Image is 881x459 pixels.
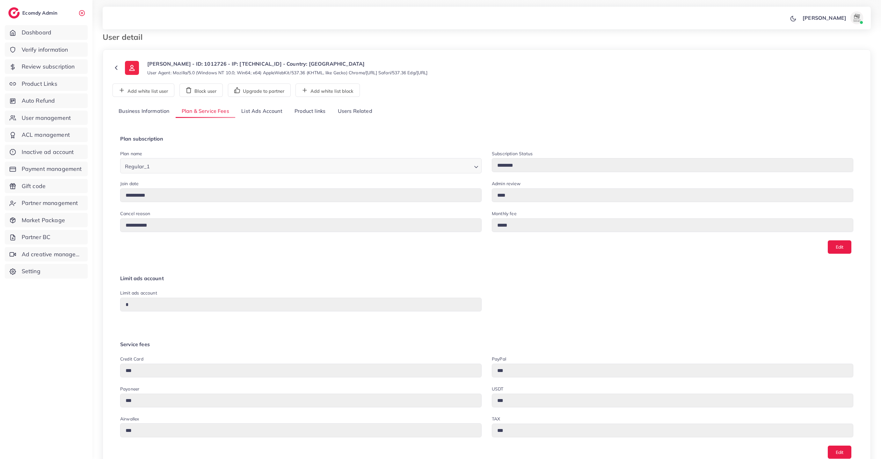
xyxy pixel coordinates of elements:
span: Setting [22,267,40,275]
a: Payment management [5,162,88,176]
a: Gift code [5,179,88,193]
a: User management [5,111,88,125]
label: Payoneer [120,386,139,392]
label: TAX [492,416,500,422]
span: Auto Refund [22,97,55,105]
button: Upgrade to partner [228,84,291,97]
span: User management [22,114,71,122]
button: Add white list user [113,84,174,97]
img: ic-user-info.36bf1079.svg [125,61,139,75]
p: [PERSON_NAME] [803,14,846,22]
img: logo [8,7,20,18]
label: PayPal [492,356,506,362]
div: Search for option [120,158,482,173]
span: Review subscription [22,62,75,71]
h4: Plan subscription [120,136,853,142]
a: logoEcomdy Admin [8,7,59,18]
a: ACL management [5,127,88,142]
span: Gift code [22,182,46,190]
label: Credit card [120,356,143,362]
a: Dashboard [5,25,88,40]
label: USDT [492,386,504,392]
a: Auto Refund [5,93,88,108]
label: Cancel reason [120,210,150,217]
a: Setting [5,264,88,279]
label: Admin review [492,180,521,187]
h4: Limit ads account [120,275,853,281]
small: User Agent: Mozilla/5.0 (Windows NT 10.0; Win64; x64) AppleWebKit/537.36 (KHTML, like Gecko) Chro... [147,69,428,76]
button: Add white list block [295,84,360,97]
button: Edit [828,446,851,459]
label: Monthly fee [492,210,517,217]
label: Airwallex [120,416,139,422]
span: Inactive ad account [22,148,74,156]
a: List Ads Account [235,105,288,118]
a: Partner BC [5,230,88,244]
a: Ad creative management [5,247,88,262]
span: Verify information [22,46,68,54]
span: Partner management [22,199,78,207]
h2: Ecomdy Admin [22,10,59,16]
a: Plan & Service Fees [176,105,235,118]
img: avatar [850,11,863,24]
span: Payment management [22,165,82,173]
a: Product links [288,105,331,118]
span: Product Links [22,80,57,88]
span: Dashboard [22,28,51,37]
label: Limit ads account [120,290,157,296]
a: Inactive ad account [5,145,88,159]
label: Subscription Status [492,150,533,157]
label: Plan name [120,150,142,157]
button: Block user [179,84,223,97]
span: ACL management [22,131,70,139]
span: Regular_1 [124,162,151,171]
h3: User detail [103,33,148,42]
button: Edit [828,240,851,253]
p: [PERSON_NAME] - ID: 1012726 - IP: [TECHNICAL_ID] - Country: [GEOGRAPHIC_DATA] [147,60,428,68]
a: Users Related [331,105,378,118]
a: Verify information [5,42,88,57]
a: Product Links [5,76,88,91]
a: Review subscription [5,59,88,74]
h4: Service fees [120,341,853,347]
a: Business Information [113,105,176,118]
a: Partner management [5,196,88,210]
label: Join date [120,180,139,187]
a: Market Package [5,213,88,228]
a: [PERSON_NAME]avatar [799,11,866,24]
input: Search for option [152,160,471,171]
span: Partner BC [22,233,51,241]
span: Market Package [22,216,65,224]
span: Ad creative management [22,250,83,259]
